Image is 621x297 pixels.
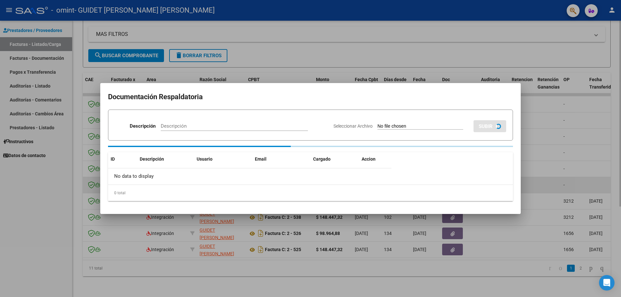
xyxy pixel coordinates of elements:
[333,123,373,129] span: Seleccionar Archivo
[255,156,267,162] span: Email
[252,152,310,166] datatable-header-cell: Email
[474,120,506,132] button: SUBIR
[137,152,194,166] datatable-header-cell: Descripción
[108,152,137,166] datatable-header-cell: ID
[130,122,156,130] p: Descripción
[111,156,115,162] span: ID
[479,123,493,129] span: SUBIR
[362,156,376,162] span: Accion
[310,152,359,166] datatable-header-cell: Cargado
[599,275,615,291] div: Open Intercom Messenger
[197,156,212,162] span: Usuario
[194,152,252,166] datatable-header-cell: Usuario
[313,156,331,162] span: Cargado
[108,185,513,201] div: 0 total
[108,168,391,185] div: No data to display
[359,152,391,166] datatable-header-cell: Accion
[140,156,164,162] span: Descripción
[108,91,513,103] h2: Documentación Respaldatoria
